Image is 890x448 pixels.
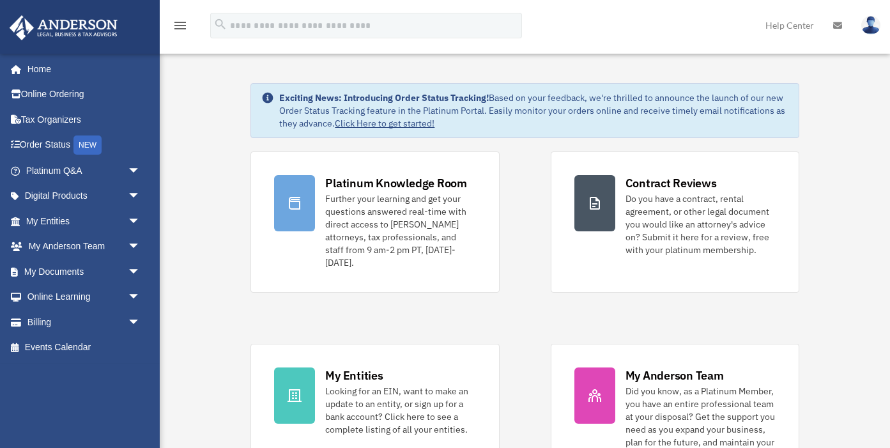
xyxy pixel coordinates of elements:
div: My Anderson Team [625,367,724,383]
span: arrow_drop_down [128,234,153,260]
span: arrow_drop_down [128,284,153,311]
span: arrow_drop_down [128,158,153,184]
a: Online Ordering [9,82,160,107]
strong: Exciting News: Introducing Order Status Tracking! [279,92,489,104]
a: My Entitiesarrow_drop_down [9,208,160,234]
a: My Anderson Teamarrow_drop_down [9,234,160,259]
a: Online Learningarrow_drop_down [9,284,160,310]
img: User Pic [861,16,880,35]
a: Events Calendar [9,335,160,360]
i: menu [173,18,188,33]
div: Looking for an EIN, want to make an update to an entity, or sign up for a bank account? Click her... [325,385,475,436]
div: Further your learning and get your questions answered real-time with direct access to [PERSON_NAM... [325,192,475,269]
a: Platinum Q&Aarrow_drop_down [9,158,160,183]
div: Do you have a contract, rental agreement, or other legal document you would like an attorney's ad... [625,192,776,256]
a: Contract Reviews Do you have a contract, rental agreement, or other legal document you would like... [551,151,799,293]
a: Order StatusNEW [9,132,160,158]
span: arrow_drop_down [128,183,153,210]
span: arrow_drop_down [128,309,153,336]
span: arrow_drop_down [128,208,153,235]
a: Click Here to get started! [335,118,434,129]
a: Tax Organizers [9,107,160,132]
a: My Documentsarrow_drop_down [9,259,160,284]
div: Based on your feedback, we're thrilled to announce the launch of our new Order Status Tracking fe... [279,91,788,130]
i: search [213,17,227,31]
div: Contract Reviews [625,175,717,191]
img: Anderson Advisors Platinum Portal [6,15,121,40]
a: menu [173,22,188,33]
a: Platinum Knowledge Room Further your learning and get your questions answered real-time with dire... [250,151,499,293]
div: Platinum Knowledge Room [325,175,467,191]
a: Billingarrow_drop_down [9,309,160,335]
div: My Entities [325,367,383,383]
a: Home [9,56,153,82]
a: Digital Productsarrow_drop_down [9,183,160,209]
div: NEW [73,135,102,155]
span: arrow_drop_down [128,259,153,285]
